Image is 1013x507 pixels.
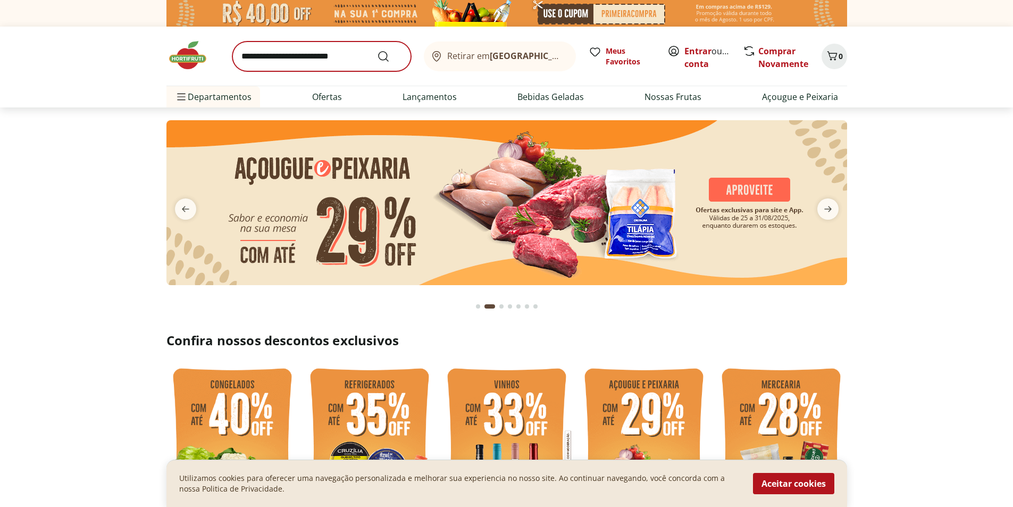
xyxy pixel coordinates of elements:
a: Ofertas [312,90,342,103]
a: Meus Favoritos [589,46,655,67]
input: search [232,41,411,71]
img: açougue [166,120,847,285]
h2: Confira nossos descontos exclusivos [166,332,847,349]
p: Utilizamos cookies para oferecer uma navegação personalizada e melhorar sua experiencia no nosso ... [179,473,740,494]
button: Retirar em[GEOGRAPHIC_DATA]/[GEOGRAPHIC_DATA] [424,41,576,71]
button: Go to page 1 from fs-carousel [474,294,482,319]
button: Carrinho [822,44,847,69]
a: Criar conta [684,45,743,70]
a: Comprar Novamente [758,45,808,70]
button: Current page from fs-carousel [482,294,497,319]
button: next [809,198,847,220]
button: Menu [175,84,188,110]
a: Nossas Frutas [644,90,701,103]
a: Bebidas Geladas [517,90,584,103]
button: Submit Search [377,50,403,63]
span: Meus Favoritos [606,46,655,67]
a: Lançamentos [403,90,457,103]
a: Açougue e Peixaria [762,90,838,103]
span: Retirar em [447,51,565,61]
button: Go to page 5 from fs-carousel [514,294,523,319]
img: Hortifruti [166,39,220,71]
button: Go to page 7 from fs-carousel [531,294,540,319]
button: Go to page 6 from fs-carousel [523,294,531,319]
span: ou [684,45,732,70]
button: previous [166,198,205,220]
button: Go to page 3 from fs-carousel [497,294,506,319]
span: 0 [839,51,843,61]
button: Aceitar cookies [753,473,834,494]
span: Departamentos [175,84,252,110]
b: [GEOGRAPHIC_DATA]/[GEOGRAPHIC_DATA] [490,50,669,62]
a: Entrar [684,45,711,57]
button: Go to page 4 from fs-carousel [506,294,514,319]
